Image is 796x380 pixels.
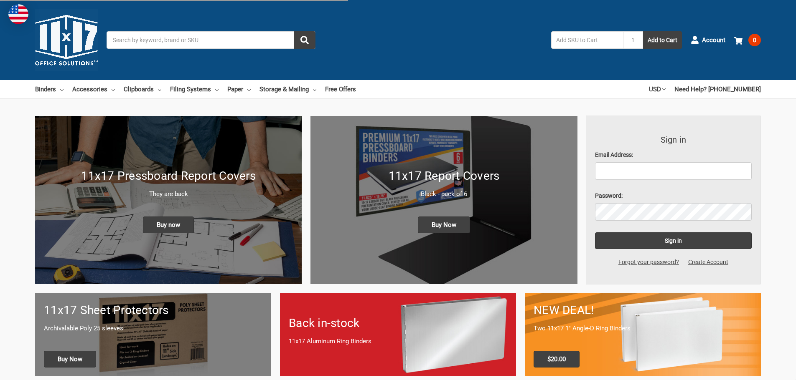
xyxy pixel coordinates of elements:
span: Buy Now [44,351,96,367]
p: 11x17 Aluminum Ring Binders [289,337,507,346]
a: Free Offers [325,80,356,98]
p: They are back [44,189,293,199]
input: Search by keyword, brand or SKU [107,31,315,49]
p: Archivalable Poly 25 sleeves [44,324,262,333]
input: Add SKU to Cart [551,31,623,49]
h1: NEW DEAL! [534,302,752,319]
p: Two 11x17 1" Angle-D Ring Binders [534,324,752,333]
img: New 11x17 Pressboard Binders [35,116,302,284]
a: 0 [734,29,761,51]
span: Account [702,35,725,45]
label: Email Address: [595,151,752,159]
input: Sign in [595,232,752,249]
a: Clipboards [124,80,161,98]
a: USD [649,80,666,98]
h1: 11x17 Pressboard Report Covers [44,167,293,185]
span: Buy now [143,216,194,233]
a: Create Account [684,258,733,267]
a: Accessories [72,80,115,98]
span: 0 [748,34,761,46]
h3: Sign in [595,133,752,146]
h1: Back in-stock [289,315,507,332]
a: Back in-stock 11x17 Aluminum Ring Binders [280,293,516,376]
a: Paper [227,80,251,98]
h1: 11x17 Sheet Protectors [44,302,262,319]
label: Password: [595,191,752,200]
a: Forgot your password? [614,258,684,267]
a: 11x17 sheet protectors 11x17 Sheet Protectors Archivalable Poly 25 sleeves Buy Now [35,293,271,376]
img: duty and tax information for United States [8,4,28,24]
a: 11x17 Report Covers 11x17 Report Covers Black - pack of 6 Buy Now [310,116,577,284]
span: Buy Now [418,216,470,233]
span: $20.00 [534,351,580,367]
h1: 11x17 Report Covers [319,167,568,185]
a: Binders [35,80,64,98]
button: Add to Cart [643,31,682,49]
a: Storage & Mailing [259,80,316,98]
p: Black - pack of 6 [319,189,568,199]
img: 11x17.com [35,9,98,71]
a: Account [691,29,725,51]
a: Need Help? [PHONE_NUMBER] [674,80,761,98]
a: New 11x17 Pressboard Binders 11x17 Pressboard Report Covers They are back Buy now [35,116,302,284]
a: Filing Systems [170,80,219,98]
a: 11x17 Binder 2-pack only $20.00 NEW DEAL! Two 11x17 1" Angle-D Ring Binders $20.00 [525,293,761,376]
img: 11x17 Report Covers [310,116,577,284]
